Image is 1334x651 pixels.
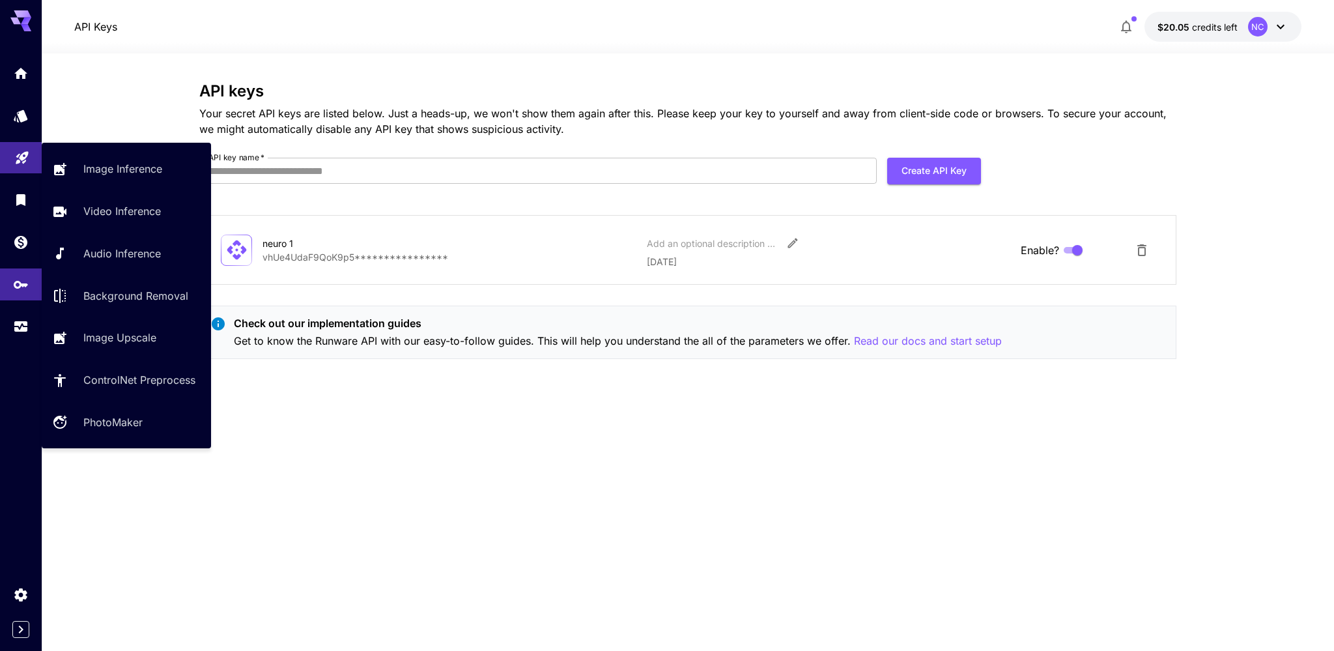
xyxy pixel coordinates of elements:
p: Background Removal [83,288,188,304]
label: API key name [208,152,264,163]
button: Edit [781,231,804,255]
div: $20.05 [1157,20,1238,34]
p: Read our docs and start setup [854,333,1002,349]
div: neuro 1 [263,237,393,250]
p: ControlNet Preprocess [83,372,195,388]
button: Create API Key [887,158,981,184]
button: $20.05 [1144,12,1301,42]
div: Playground [14,145,30,162]
span: $20.05 [1157,22,1192,33]
div: API Keys [13,272,29,289]
div: Add an optional description or comment [647,237,777,250]
button: Expand sidebar [12,621,29,638]
a: Background Removal [42,280,211,311]
div: Home [13,65,29,81]
p: Image Upscale [83,330,156,345]
span: Enable? [1021,242,1059,258]
div: Wallet [13,234,29,250]
p: Get to know the Runware API with our easy-to-follow guides. This will help you understand the all... [234,333,1002,349]
p: PhotoMaker [83,414,143,430]
span: credits left [1192,22,1238,33]
a: PhotoMaker [42,407,211,439]
h3: API keys [199,82,1176,100]
p: Video Inference [83,203,161,219]
p: Your secret API keys are listed below. Just a heads-up, we won't show them again after this. Plea... [199,106,1176,137]
div: NC [1248,17,1268,36]
div: Models [13,108,29,124]
p: Check out our implementation guides [234,315,1002,331]
div: Settings [13,586,29,603]
div: Library [13,188,29,204]
a: Image Upscale [42,322,211,354]
p: [DATE] [647,255,1010,268]
a: Audio Inference [42,238,211,270]
p: Audio Inference [83,246,161,261]
button: Delete API Key [1129,237,1155,263]
a: Image Inference [42,153,211,185]
p: API Keys [74,19,117,35]
a: ControlNet Preprocess [42,364,211,396]
div: Usage [13,319,29,335]
nav: breadcrumb [74,19,117,35]
a: Video Inference [42,195,211,227]
p: Image Inference [83,161,162,177]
